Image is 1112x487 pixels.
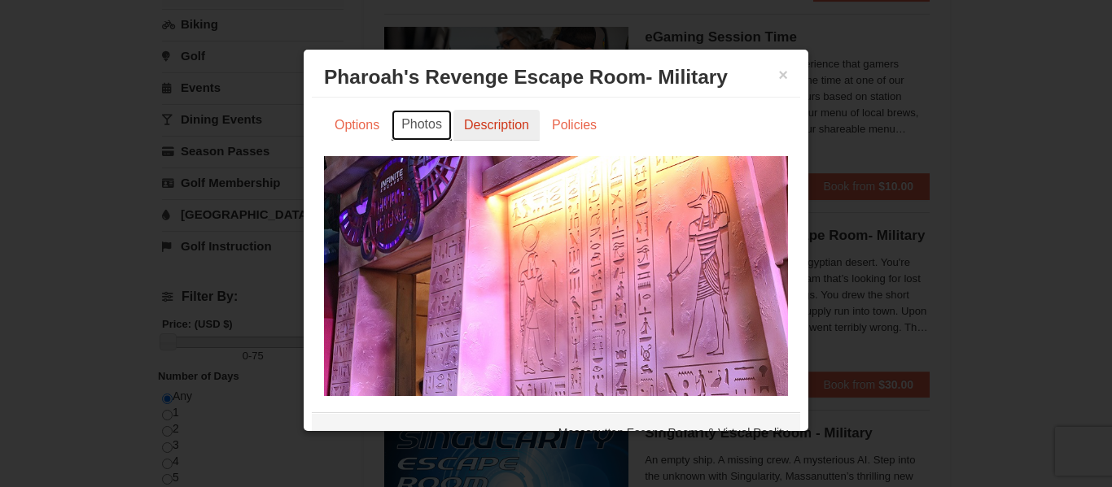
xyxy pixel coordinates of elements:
[392,110,452,141] a: Photos
[541,110,607,141] a: Policies
[312,412,800,453] div: Massanutten Escape Rooms & Virtual Reality
[453,110,540,141] a: Description
[324,65,788,89] h3: Pharoah's Revenge Escape Room- Military
[778,67,788,83] button: ×
[324,156,788,410] img: 6619913-410-20a124c9.jpg
[324,110,390,141] a: Options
